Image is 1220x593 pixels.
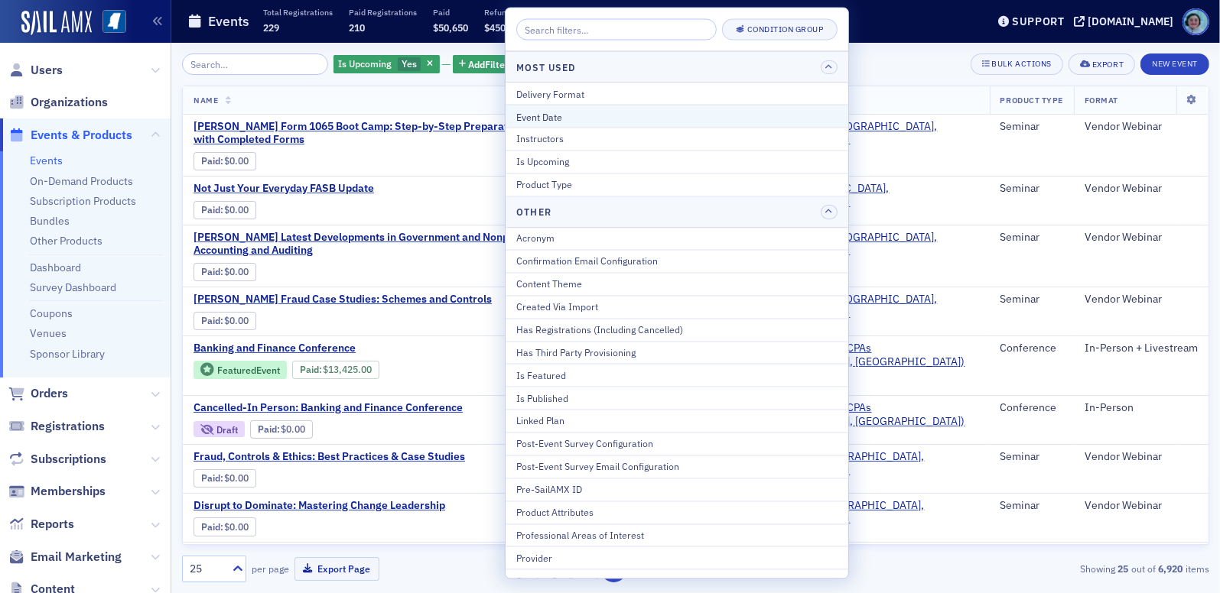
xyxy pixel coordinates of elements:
button: Provider [506,546,848,569]
a: Paid [201,266,220,277]
span: Email Marketing [31,549,122,565]
img: SailAMX [21,11,92,35]
span: Surgent's Latest Developments in Government and Nonprofit Accounting and Auditing [194,231,546,258]
a: Venues [30,326,67,340]
div: Draft [194,421,245,437]
div: Yes [333,55,440,74]
a: Paid [201,155,220,167]
button: Has Third Party Provisioning [506,341,848,364]
span: ACPEN (Plano, TX) [741,182,979,209]
a: Email Marketing [8,549,122,565]
span: Organizations [31,94,108,111]
a: Other Products [30,234,102,248]
button: Is Featured [506,364,848,387]
a: Orders [8,385,68,402]
div: Vendor Webinar [1085,182,1198,196]
strong: 25 [1115,562,1131,575]
div: In-Person [1085,401,1198,415]
button: Confirmation Email Configuration [506,250,848,273]
div: Has Third Party Provisioning [516,345,838,359]
span: Format [1085,95,1118,105]
div: Post-Event Survey Configuration [516,437,838,451]
div: Paid: 0 - $0 [194,469,256,488]
button: Professional Areas of Interest [506,523,848,546]
a: Paid [300,364,319,375]
div: Has Registrations (Including Cancelled) [516,322,838,336]
p: Paid Registrations [349,7,417,18]
button: Export [1069,53,1135,75]
div: Support [1012,15,1065,28]
a: Banking and Finance Conference [194,342,494,355]
div: Seminar [1000,182,1063,196]
p: Paid [433,7,468,18]
h4: Most Used [516,60,575,73]
div: Bulk Actions [992,60,1052,68]
span: Subscriptions [31,451,106,468]
span: Users [31,62,63,79]
span: $0.00 [225,521,249,533]
a: [US_STATE] Society of CPAs ([GEOGRAPHIC_DATA], [GEOGRAPHIC_DATA]) [741,401,979,428]
div: Product Attributes [516,505,838,519]
div: Professional Areas of Interest [516,528,838,542]
a: Survey Dashboard [30,280,116,294]
button: Bulk Actions [971,53,1063,75]
a: New Event [1140,56,1209,70]
div: Paid: 0 - $0 [194,201,256,219]
button: Instructors [506,128,848,151]
div: Is Published [516,391,838,405]
a: Organizations [8,94,108,111]
span: : [201,266,225,277]
a: Events [30,154,63,167]
a: Events & Products [8,127,132,144]
div: Paid: 0 - $0 [194,263,256,281]
span: Yes [402,57,417,70]
a: [PERSON_NAME] Form 1065 Boot Camp: Step-by-Step Preparation with Completed Forms [194,120,546,147]
a: [PERSON_NAME] ([GEOGRAPHIC_DATA], [GEOGRAPHIC_DATA]) [741,120,979,147]
button: Post-Event Survey Email Configuration [506,455,848,478]
a: View Homepage [92,10,126,36]
button: Pre-SailAMX ID [506,478,848,501]
div: Confirmation Email Configuration [516,254,838,268]
span: Mississippi Society of CPAs (Ridgeland, MS) [741,401,979,428]
a: Disrupt to Dominate: Mastering Change Leadership [194,499,451,513]
button: [DOMAIN_NAME] [1074,16,1179,27]
span: Mississippi Society of CPAs (Ridgeland, MS) [741,342,979,368]
div: Delivery Format [516,86,838,100]
span: Add Filter [469,57,509,71]
span: Surgent's Fraud Case Studies: Schemes and Controls [194,293,492,306]
span: : [300,364,324,375]
span: $0.00 [225,315,249,326]
span: : [201,472,225,484]
div: Created Via Import [516,300,838,314]
input: Search filters... [516,19,717,41]
span: Registrations [31,418,105,435]
span: Is Upcoming [339,57,392,70]
div: Paid: 0 - $0 [194,517,256,536]
span: Memberships [31,483,106,500]
button: Is Upcoming [506,151,848,173]
a: ACPEN ([GEOGRAPHIC_DATA], [GEOGRAPHIC_DATA]) [741,182,979,209]
div: Vendor Webinar [1085,293,1198,306]
p: Refunded [484,7,520,18]
p: Total Registrations [263,7,333,18]
div: In-Person + Livestream [1085,342,1198,355]
span: Name [194,95,218,105]
a: Paid [201,204,220,215]
span: Cancelled-In Person: Banking and Finance Conference [194,401,463,415]
a: Subscriptions [8,451,106,468]
div: Conference [1000,342,1063,355]
a: [US_STATE] Society of CPAs ([GEOGRAPHIC_DATA], [GEOGRAPHIC_DATA]) [741,342,979,368]
a: Bundles [30,214,70,228]
a: Sponsor Library [30,347,105,361]
span: $0.00 [225,204,249,215]
button: Linked Plan [506,410,848,433]
div: Vendor Webinar [1085,120,1198,134]
div: Featured Event [194,361,287,380]
span: CPA Crossings (Rochester, MI) [741,499,979,526]
a: Reports [8,516,74,533]
div: Acronym [516,232,838,245]
span: : [201,204,225,215]
h1: Events [208,12,249,31]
